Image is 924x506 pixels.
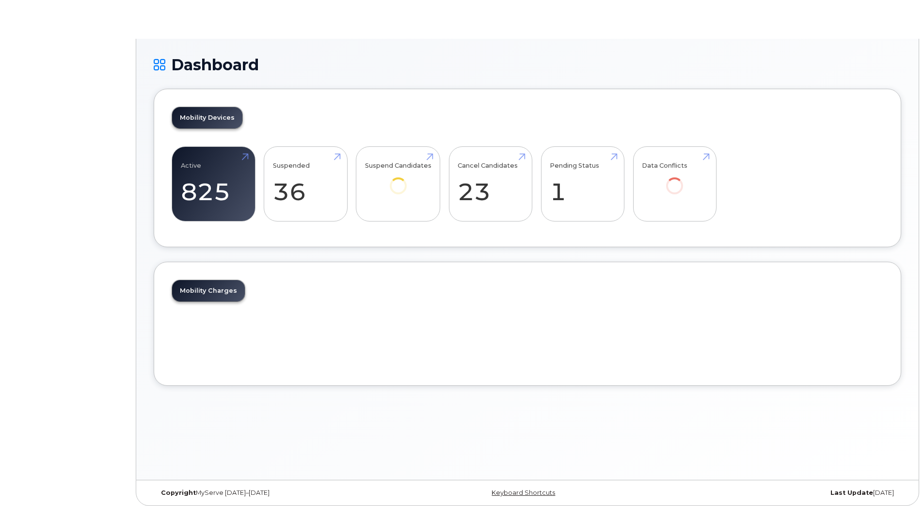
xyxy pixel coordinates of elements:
[652,489,901,497] div: [DATE]
[642,152,707,208] a: Data Conflicts
[172,107,242,128] a: Mobility Devices
[492,489,555,496] a: Keyboard Shortcuts
[365,152,431,208] a: Suspend Candidates
[458,152,523,216] a: Cancel Candidates 23
[154,56,901,73] h1: Dashboard
[172,280,245,301] a: Mobility Charges
[550,152,615,216] a: Pending Status 1
[181,152,246,216] a: Active 825
[830,489,873,496] strong: Last Update
[273,152,338,216] a: Suspended 36
[154,489,403,497] div: MyServe [DATE]–[DATE]
[161,489,196,496] strong: Copyright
